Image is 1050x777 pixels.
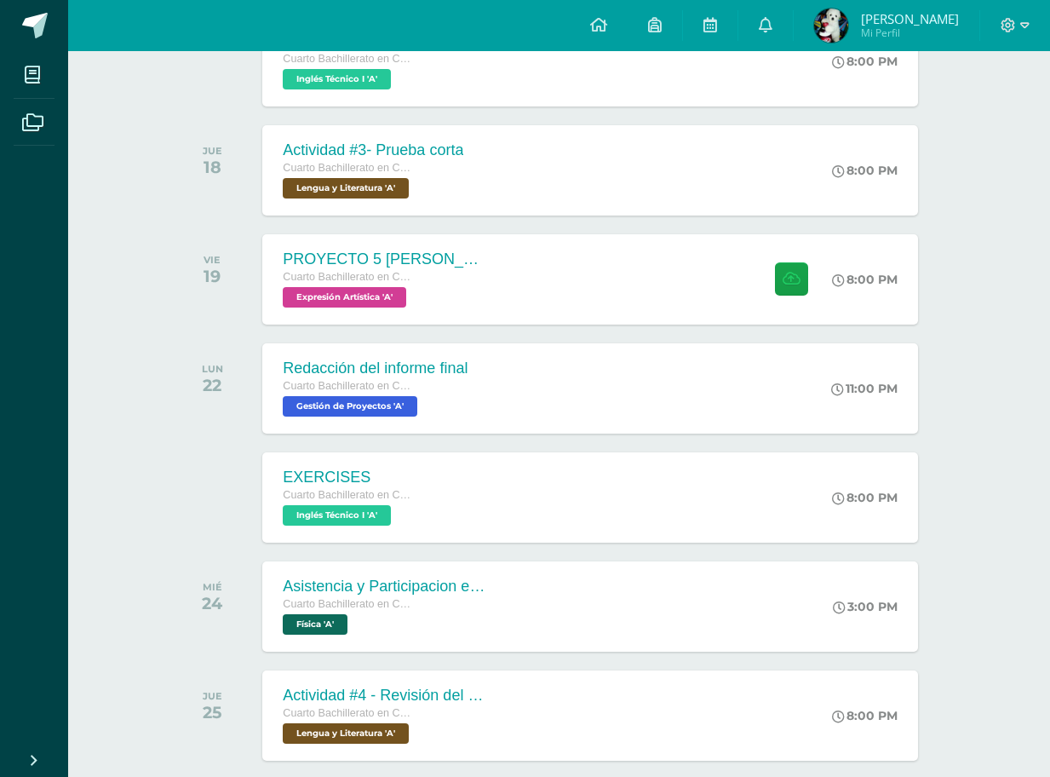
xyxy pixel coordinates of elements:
[283,69,391,89] span: Inglés Técnico I 'A'
[283,707,410,719] span: Cuarto Bachillerato en CCLL con Orientación en Computación
[832,163,898,178] div: 8:00 PM
[283,178,409,199] span: Lengua y Literatura 'A'
[283,687,487,705] div: Actividad #4 - Revisión del Libro
[831,381,898,396] div: 11:00 PM
[283,141,463,159] div: Actividad #3- Prueba corta
[832,54,898,69] div: 8:00 PM
[203,690,222,702] div: JUE
[202,375,223,395] div: 22
[283,598,410,610] span: Cuarto Bachillerato en CCLL con Orientación en Computación
[283,505,391,526] span: Inglés Técnico I 'A'
[283,380,410,392] span: Cuarto Bachillerato en CCLL con Orientación en Computación
[283,489,410,501] span: Cuarto Bachillerato en CCLL con Orientación en Computación
[283,396,417,417] span: Gestión de Proyectos 'A'
[283,723,409,744] span: Lengua y Literatura 'A'
[204,254,221,266] div: VIE
[203,145,222,157] div: JUE
[832,708,898,723] div: 8:00 PM
[283,53,410,65] span: Cuarto Bachillerato en CCLL con Orientación en Computación
[283,614,347,635] span: Física 'A'
[283,578,487,596] div: Asistencia y Participacion en clase
[283,162,410,174] span: Cuarto Bachillerato en CCLL con Orientación en Computación
[203,157,222,177] div: 18
[202,363,223,375] div: LUN
[283,469,410,486] div: EXERCISES
[861,26,959,40] span: Mi Perfil
[833,599,898,614] div: 3:00 PM
[203,702,222,722] div: 25
[283,271,410,283] span: Cuarto Bachillerato en CCLL con Orientación en Computación
[832,490,898,505] div: 8:00 PM
[202,581,222,593] div: MIÉ
[283,287,406,308] span: Expresión Artística 'A'
[283,250,487,268] div: PROYECTO 5 [PERSON_NAME] EN PROYECCION
[861,10,959,27] span: [PERSON_NAME]
[814,9,848,43] img: 70015ccc4c082194efa4aa3ae2a158a9.png
[202,593,222,613] div: 24
[832,272,898,287] div: 8:00 PM
[283,360,468,377] div: Redacción del informe final
[204,266,221,286] div: 19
